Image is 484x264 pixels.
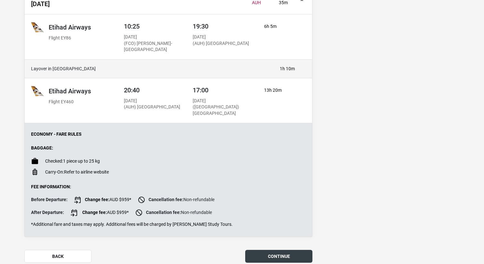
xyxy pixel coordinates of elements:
[124,34,183,40] p: [DATE]
[31,66,273,72] h4: Layover in [GEOGRAPHIC_DATA]
[245,250,312,263] button: continue
[45,158,100,164] p: 1 piece up to 25 kg
[124,22,140,30] span: 10:25
[264,87,295,94] p: 13h 20m
[70,209,129,217] span: AUD $959*
[31,132,306,137] p: Economy - Fare Rules
[74,196,131,204] span: AUD $959*
[45,169,109,175] p: Refer to airline website
[138,196,214,204] span: Non-refundable
[31,184,71,189] strong: Fee Information:
[264,23,295,30] p: 6h 5m
[193,34,249,40] p: [DATE]
[85,197,109,202] strong: Change fee:
[82,209,107,215] strong: Change fee:
[31,145,53,150] strong: Baggage:
[31,197,68,202] strong: Before Departure:
[31,210,64,215] strong: After Departure:
[124,40,183,53] p: (FCO) [PERSON_NAME]-[GEOGRAPHIC_DATA]
[124,104,180,110] p: (AUH) [GEOGRAPHIC_DATA]
[135,209,212,217] span: Non-refundable
[45,169,64,175] span: Carry-On:
[149,197,183,202] strong: Cancellation fee:
[24,250,92,263] button: back
[193,86,208,94] span: 17:00
[193,98,252,104] p: [DATE]
[193,104,252,116] p: ([GEOGRAPHIC_DATA]) [GEOGRAPHIC_DATA]
[49,87,91,95] h2: Etihad Airways
[124,86,140,94] span: 20:40
[31,21,44,34] img: Etihad Airways
[193,40,249,47] p: (AUH) [GEOGRAPHIC_DATA]
[49,99,91,105] p: Flight EY460
[193,22,208,30] span: 19:30
[49,23,91,31] h2: Etihad Airways
[31,222,306,227] p: *Additional fare and taxes may apply. Additional fees will be charged by [PERSON_NAME] Study Tours.
[31,85,44,98] img: Etihad Airways
[124,98,180,104] p: [DATE]
[146,209,181,215] strong: Cancellation fee:
[49,35,91,41] p: Flight EY86
[45,158,63,164] span: Checked:
[280,66,295,72] p: 1h 10m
